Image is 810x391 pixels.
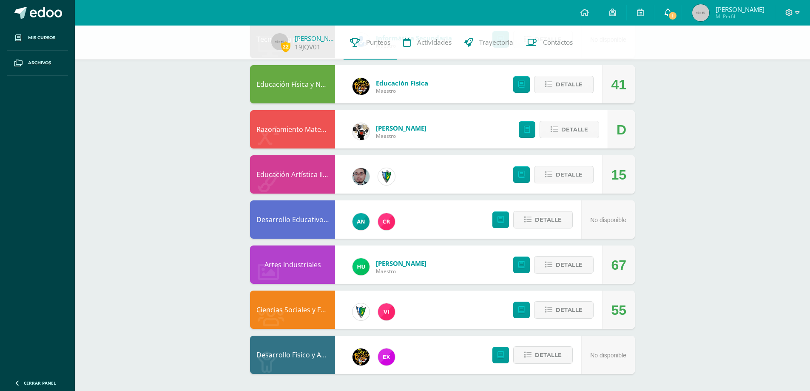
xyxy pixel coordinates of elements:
[378,213,395,230] img: ab28fb4d7ed199cf7a34bbef56a79c5b.png
[352,348,369,365] img: 21dcd0747afb1b787494880446b9b401.png
[7,26,68,51] a: Mis cursos
[250,336,335,374] div: Desarrollo Físico y Artístico (Extracurricular)
[24,380,56,386] span: Cerrar panel
[376,132,426,140] span: Maestro
[513,211,573,228] button: Detalle
[250,65,335,103] div: Educación Física y Natación
[397,26,458,60] a: Actividades
[543,38,573,47] span: Contactos
[250,245,335,284] div: Artes Industriales
[28,34,55,41] span: Mis cursos
[376,268,426,275] span: Maestro
[556,77,583,92] span: Detalle
[458,26,520,60] a: Trayectoria
[534,166,594,183] button: Detalle
[611,156,626,194] div: 15
[535,212,562,228] span: Detalle
[556,302,583,318] span: Detalle
[376,79,428,87] span: Educación Física
[352,213,369,230] img: 05ee8f3aa2e004bc19e84eb2325bd6d4.png
[417,38,452,47] span: Actividades
[540,121,599,138] button: Detalle
[561,122,588,137] span: Detalle
[281,41,290,52] span: 22
[344,26,397,60] a: Punteos
[378,168,395,185] img: 9f174a157161b4ddbe12118a61fed988.png
[556,257,583,273] span: Detalle
[556,167,583,183] span: Detalle
[590,352,626,359] span: No disponible
[352,123,369,140] img: d172b984f1f79fc296de0e0b277dc562.png
[611,291,626,329] div: 55
[352,78,369,95] img: eda3c0d1caa5ac1a520cf0290d7c6ae4.png
[534,256,594,274] button: Detalle
[611,246,626,284] div: 67
[534,301,594,319] button: Detalle
[376,259,426,268] span: [PERSON_NAME]
[716,5,765,14] span: [PERSON_NAME]
[513,346,573,364] button: Detalle
[250,291,335,329] div: Ciencias Sociales y Formación Ciudadana e Interculturalidad
[479,38,513,47] span: Trayectoria
[378,348,395,365] img: ce84f7dabd80ed5f5aa83b4480291ac6.png
[7,51,68,76] a: Archivos
[366,38,390,47] span: Punteos
[590,217,626,223] span: No disponible
[295,43,321,51] a: 19JQV01
[295,34,337,43] a: [PERSON_NAME]
[250,110,335,148] div: Razonamiento Matemático
[250,155,335,194] div: Educación Artística II, Artes Plásticas
[716,13,765,20] span: Mi Perfil
[376,124,426,132] span: [PERSON_NAME]
[617,111,626,149] div: D
[535,347,562,363] span: Detalle
[352,168,369,185] img: 5fac68162d5e1b6fbd390a6ac50e103d.png
[28,60,51,66] span: Archivos
[534,76,594,93] button: Detalle
[352,303,369,320] img: 9f174a157161b4ddbe12118a61fed988.png
[611,66,626,104] div: 41
[692,4,709,21] img: 45x45
[376,87,428,94] span: Maestro
[250,200,335,239] div: Desarrollo Educativo y Proyecto de Vida
[668,11,677,20] span: 1
[352,258,369,275] img: fd23069c3bd5c8dde97a66a86ce78287.png
[520,26,579,60] a: Contactos
[271,33,288,50] img: 45x45
[378,303,395,320] img: bd6d0aa147d20350c4821b7c643124fa.png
